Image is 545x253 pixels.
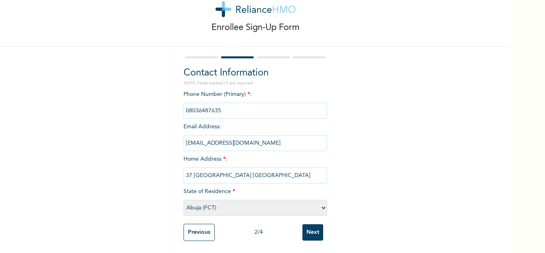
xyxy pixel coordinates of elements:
p: Enrollee Sign-Up Form [211,21,300,34]
span: Home Address : [184,156,327,178]
input: Enter Primary Phone Number [184,103,327,119]
img: logo [215,1,296,17]
div: 2 / 4 [215,228,302,237]
input: Enter home address [184,167,327,183]
h2: Contact Information [184,66,327,80]
span: State of Residence [184,189,327,211]
input: Next [302,224,323,241]
input: Enter email Address [184,135,327,151]
span: Email Address : [184,124,327,146]
span: Phone Number (Primary) : [184,92,327,114]
input: Previous [184,224,215,241]
p: NOTE: Fields marked (*) are required [184,80,327,86]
